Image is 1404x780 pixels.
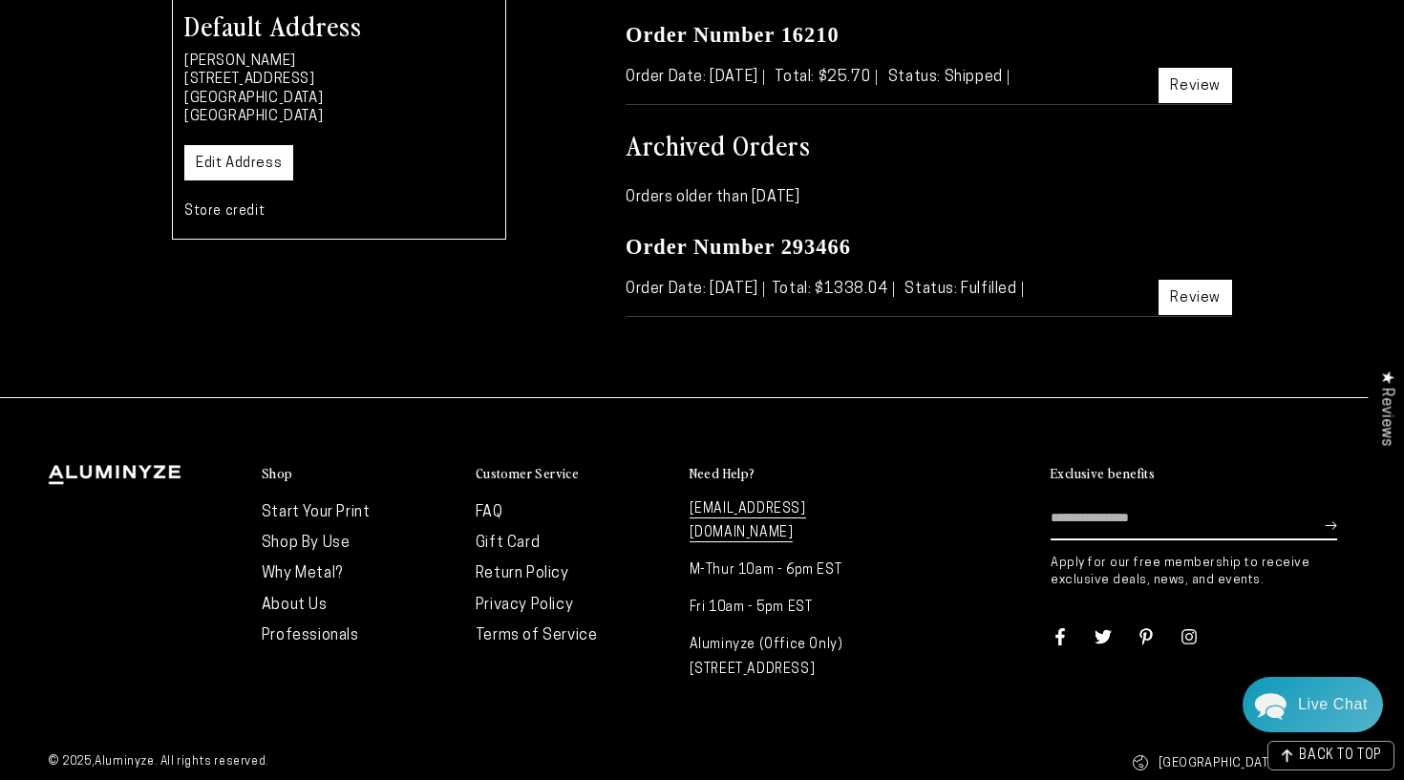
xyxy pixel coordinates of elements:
[476,536,540,551] a: Gift Card
[476,465,670,483] summary: Customer Service
[772,282,894,297] span: Total: $1338.04
[690,633,884,681] p: Aluminyze (Office Only) [STREET_ADDRESS]
[690,559,884,582] p: M-Thur 10am - 6pm EST
[262,465,457,483] summary: Shop
[476,465,579,482] h2: Customer Service
[626,127,1232,161] h2: Archived Orders
[219,29,268,78] img: Marie J
[262,628,359,643] a: Professionals
[48,748,702,777] small: © 2025, . All rights reserved.
[1368,355,1404,461] div: Click to open Judge.me floating reviews tab
[262,465,293,482] h2: Shop
[690,596,884,620] p: Fri 10am - 5pm EST
[262,505,371,520] a: Start Your Print
[476,598,573,613] a: Privacy Policy
[476,566,569,581] a: Return Policy
[1243,677,1383,732] div: Chat widget toggle
[129,576,277,606] a: Send a Message
[1298,677,1368,732] div: Contact Us Directly
[626,184,1232,212] p: Orders older than [DATE]
[184,53,494,127] p: [PERSON_NAME] [STREET_ADDRESS] [GEOGRAPHIC_DATA] [GEOGRAPHIC_DATA]
[184,11,494,38] h3: Default Address
[476,505,503,520] a: FAQ
[904,282,1022,297] span: Status: Fulfilled
[204,544,258,559] span: Re:amaze
[95,756,154,768] a: Aluminyze
[138,29,188,78] img: Helga
[1159,752,1330,774] span: [GEOGRAPHIC_DATA] (USD $)
[184,145,293,180] a: Edit Address
[626,70,764,85] span: Order Date: [DATE]
[775,70,877,85] span: Total: $25.70
[179,29,228,78] img: John
[690,465,884,483] summary: Need Help?
[1159,68,1232,103] a: Review
[626,282,764,297] span: Order Date: [DATE]
[626,23,840,47] a: Order Number 16210
[262,536,351,551] a: Shop By Use
[1325,497,1337,555] button: Subscribe
[690,465,755,482] h2: Need Help?
[690,502,806,542] a: [EMAIL_ADDRESS][DOMAIN_NAME]
[1051,465,1155,482] h2: Exclusive benefits
[262,566,343,581] a: Why Metal?
[262,598,328,613] a: About Us
[184,204,265,219] a: Store credit
[146,548,259,558] span: We run on
[1159,280,1232,315] a: Review
[1051,465,1356,483] summary: Exclusive benefits
[626,235,851,259] a: Order Number 293466
[476,628,598,643] a: Terms of Service
[888,70,1009,85] span: Status: Shipped
[28,89,378,105] div: We usually reply in a few hours.
[1051,555,1356,589] p: Apply for our free membership to receive exclusive deals, news, and events.
[1299,749,1382,763] span: BACK TO TOP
